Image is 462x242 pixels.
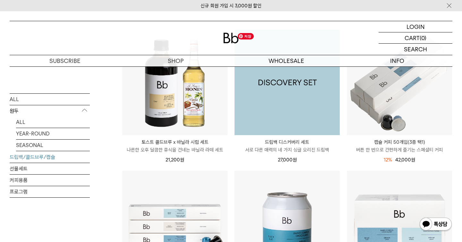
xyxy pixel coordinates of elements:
p: 원두 [10,105,90,117]
a: ALL [10,93,90,105]
p: WHOLESALE [231,55,342,66]
span: 저장 [238,33,254,39]
img: 로고 [223,33,239,43]
p: 캡슐 커피 50개입(3종 택1) [347,138,452,146]
a: 드립백/콜드브루/캡슐 [10,151,90,162]
a: CART (0) [379,32,452,44]
span: 21,200 [166,157,184,163]
p: SEARCH [404,44,427,55]
p: LOGIN [406,21,425,32]
span: 원 [411,157,415,163]
a: 신규 회원 가입 시 3,000원 할인 [201,3,261,9]
a: ALL [16,116,90,127]
a: YEAR-ROUND [16,128,90,139]
img: 캡슐 커피 50개입(3종 택1) [347,30,452,135]
img: 토스트 콜드브루 x 바닐라 시럽 세트 [122,30,227,135]
div: 12% [384,156,392,164]
p: 토스트 콜드브루 x 바닐라 시럽 세트 [122,138,227,146]
p: (0) [420,32,426,43]
a: 프로그램 [10,186,90,197]
p: 드립백 디스커버리 세트 [235,138,340,146]
p: INFO [342,55,452,66]
span: 27,000 [278,157,297,163]
span: 42,000 [395,157,415,163]
p: 버튼 한 번으로 간편하게 즐기는 스페셜티 커피 [347,146,452,154]
a: 드립백 디스커버리 세트 서로 다른 매력의 네 가지 싱글 오리진 드립백 [235,138,340,154]
a: SEASONAL [16,139,90,151]
a: 선물세트 [10,163,90,174]
img: 1000001174_add2_035.jpg [235,30,340,135]
p: 나른한 오후 달콤한 휴식을 건네는 바닐라 라떼 세트 [122,146,227,154]
a: 커피용품 [10,174,90,186]
p: 서로 다른 매력의 네 가지 싱글 오리진 드립백 [235,146,340,154]
span: 원 [293,157,297,163]
a: 토스트 콜드브루 x 바닐라 시럽 세트 나른한 오후 달콤한 휴식을 건네는 바닐라 라떼 세트 [122,138,227,154]
a: SUBSCRIBE [10,55,120,66]
a: SHOP [120,55,231,66]
a: 캡슐 커피 50개입(3종 택1) 버튼 한 번으로 간편하게 즐기는 스페셜티 커피 [347,138,452,154]
p: CART [405,32,420,43]
span: 원 [180,157,184,163]
img: 카카오톡 채널 1:1 채팅 버튼 [419,217,452,232]
a: 드립백 디스커버리 세트 [235,30,340,135]
a: LOGIN [379,21,452,32]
